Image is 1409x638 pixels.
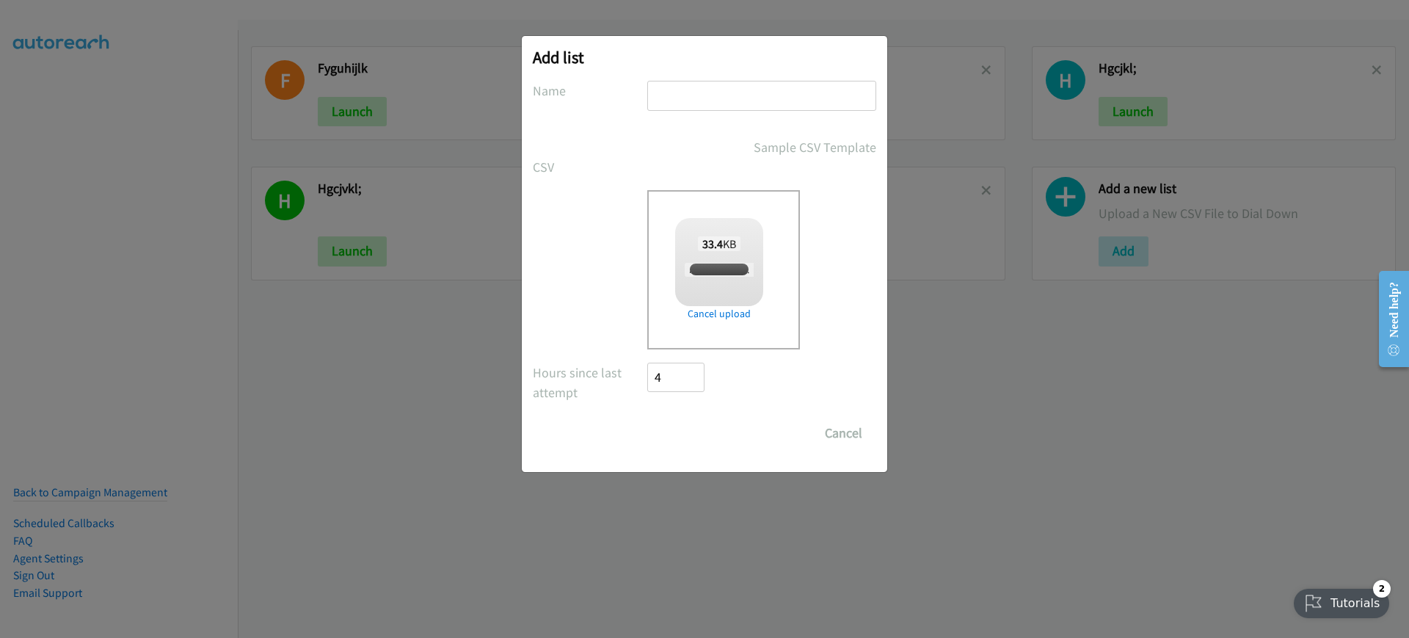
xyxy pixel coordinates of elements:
[533,81,647,101] label: Name
[685,263,790,277] span: report1757477298765.csv
[533,157,647,177] label: CSV
[754,137,876,157] a: Sample CSV Template
[533,47,876,68] h2: Add list
[702,236,723,251] strong: 33.4
[1285,574,1398,627] iframe: Checklist
[811,418,876,448] button: Cancel
[675,306,763,322] a: Cancel upload
[1366,261,1409,377] iframe: Resource Center
[533,363,647,402] label: Hours since last attempt
[698,236,741,251] span: KB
